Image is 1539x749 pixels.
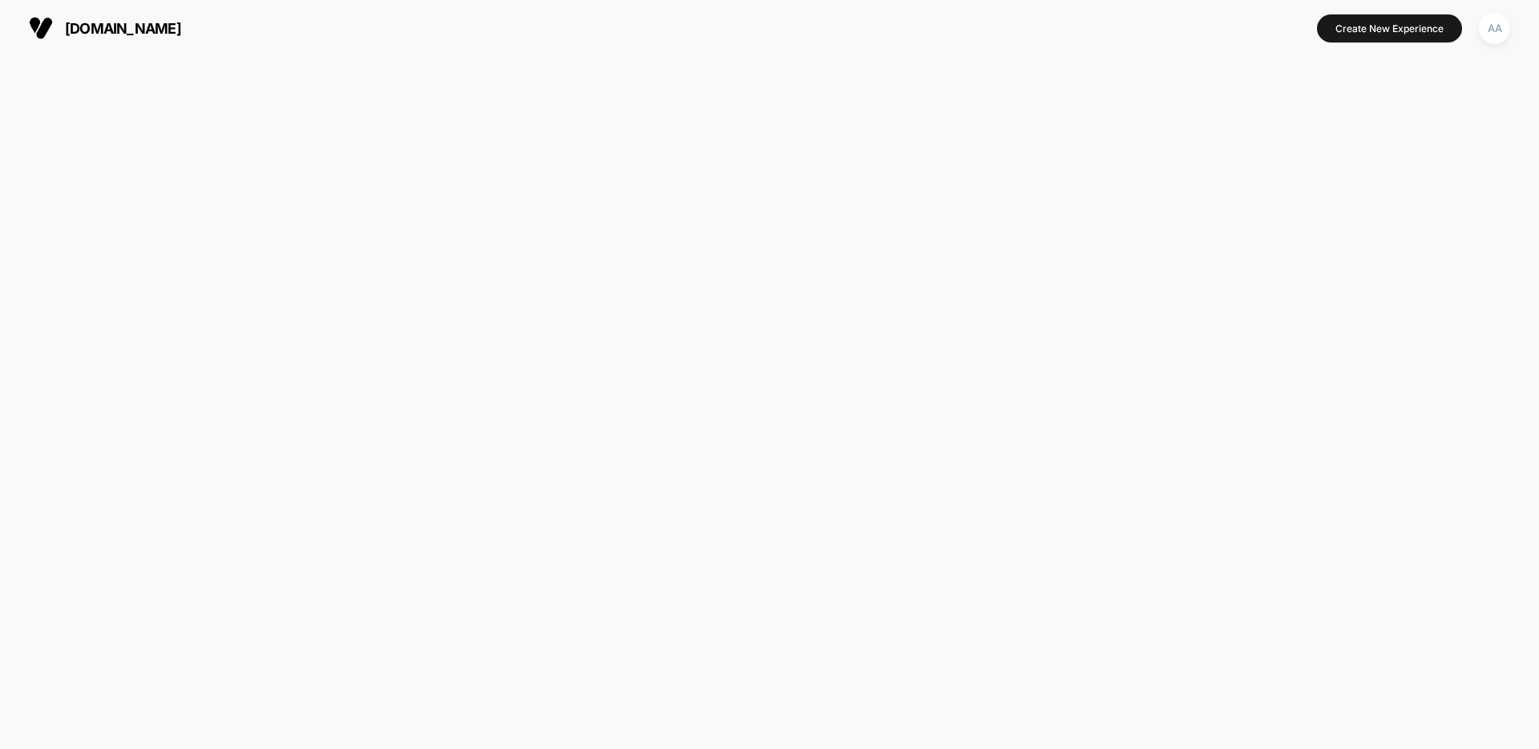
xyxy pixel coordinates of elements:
button: AA [1474,12,1515,45]
div: AA [1479,13,1510,44]
button: [DOMAIN_NAME] [24,15,186,41]
button: Create New Experience [1317,14,1462,43]
img: Visually logo [29,16,53,40]
span: [DOMAIN_NAME] [65,20,181,37]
